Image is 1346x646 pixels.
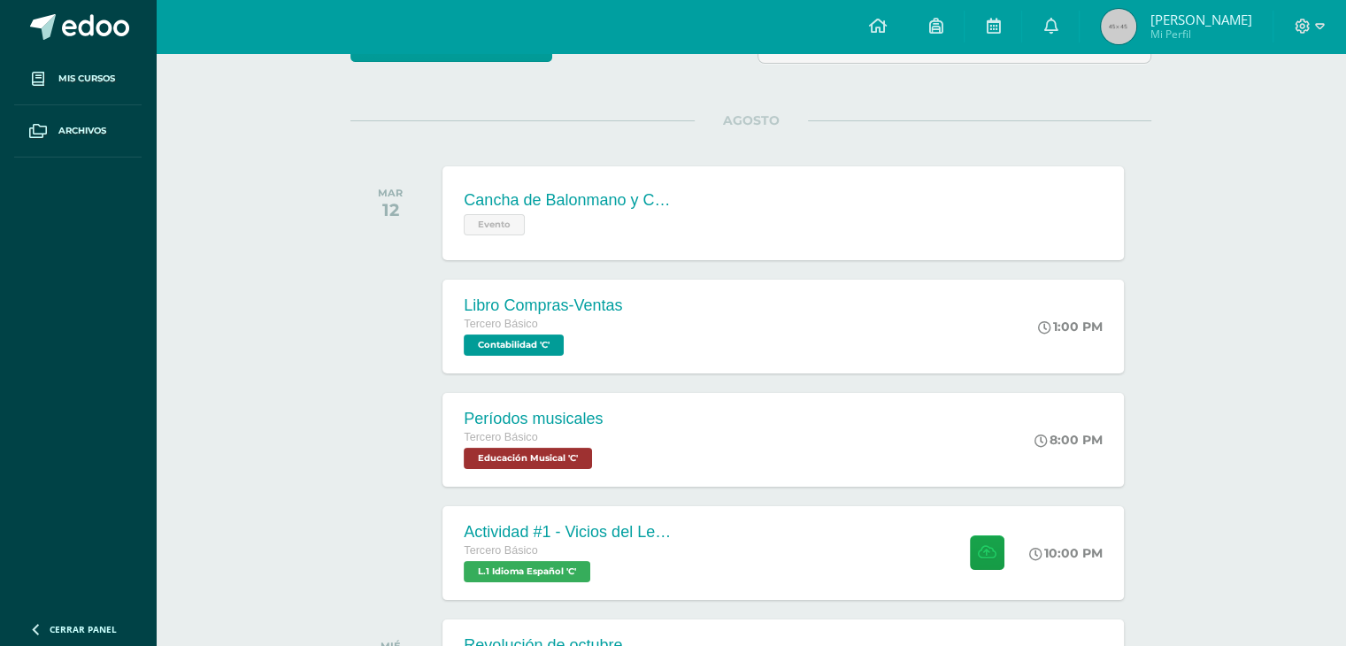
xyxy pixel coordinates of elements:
div: Cancha de Balonmano y Contenido [464,191,676,210]
div: Períodos musicales [464,410,603,428]
span: L.1 Idioma Español 'C' [464,561,590,582]
span: Archivos [58,124,106,138]
a: Mis cursos [14,53,142,105]
span: Educación Musical 'C' [464,448,592,469]
div: 8:00 PM [1034,432,1103,448]
div: 10:00 PM [1029,545,1103,561]
span: Contabilidad 'C' [464,335,564,356]
div: MAR [378,187,403,199]
div: 1:00 PM [1038,319,1103,335]
span: Mis cursos [58,72,115,86]
span: Tercero Básico [464,431,537,443]
span: Cerrar panel [50,623,117,635]
span: Evento [464,214,525,235]
span: Mi Perfil [1150,27,1251,42]
div: Actividad #1 - Vicios del LenguaJe [464,523,676,542]
span: AGOSTO [695,112,808,128]
img: 45x45 [1101,9,1136,44]
div: 12 [378,199,403,220]
a: Archivos [14,105,142,158]
span: [PERSON_NAME] [1150,11,1251,28]
span: Tercero Básico [464,318,537,330]
div: Libro Compras-Ventas [464,296,622,315]
span: Tercero Básico [464,544,537,557]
